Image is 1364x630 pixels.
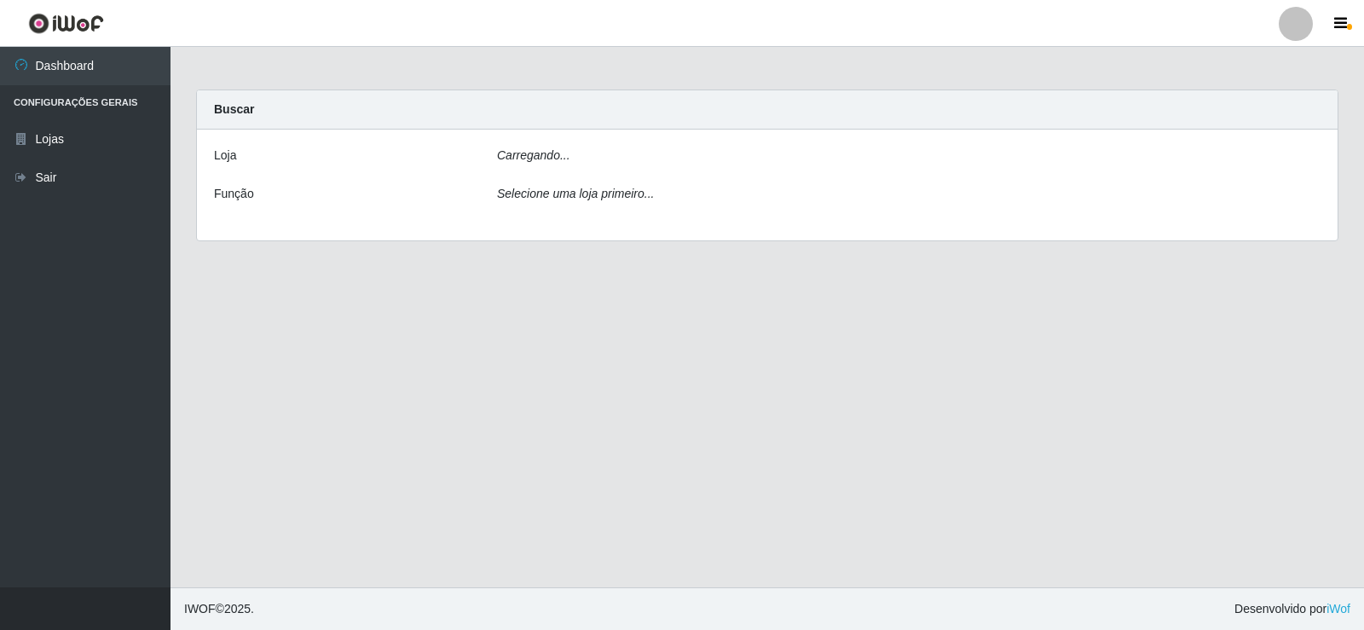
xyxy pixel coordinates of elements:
[214,102,254,116] strong: Buscar
[214,147,236,165] label: Loja
[28,13,104,34] img: CoreUI Logo
[214,185,254,203] label: Função
[1234,600,1350,618] span: Desenvolvido por
[184,602,216,616] span: IWOF
[184,600,254,618] span: © 2025 .
[497,187,654,200] i: Selecione uma loja primeiro...
[1326,602,1350,616] a: iWof
[497,148,570,162] i: Carregando...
